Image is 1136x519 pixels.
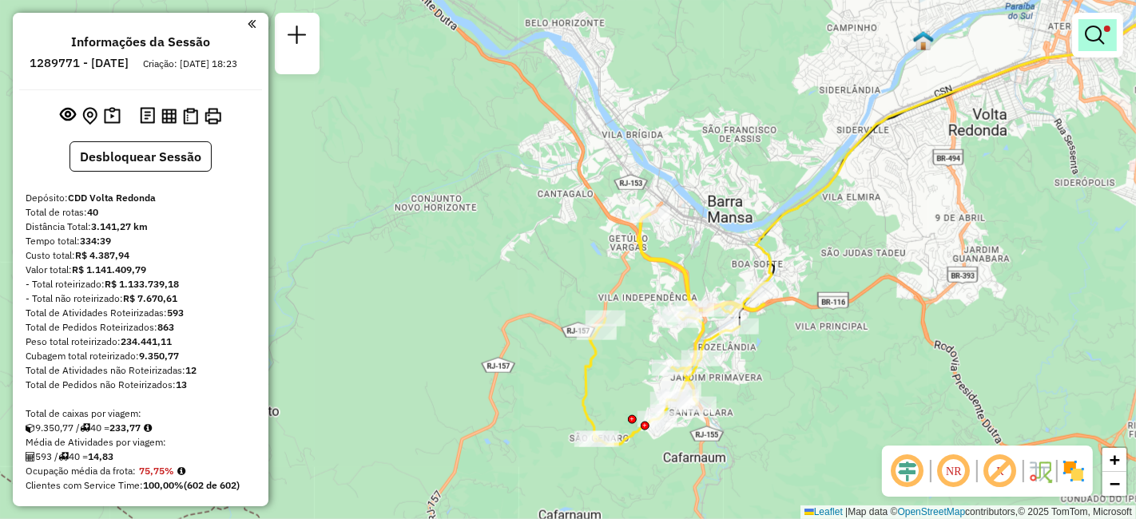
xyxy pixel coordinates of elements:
[70,141,212,172] button: Desbloquear Sessão
[158,105,180,126] button: Visualizar relatório de Roteirização
[26,291,256,306] div: - Total não roteirizado:
[91,220,148,232] strong: 3.141,27 km
[180,105,201,128] button: Visualizar Romaneio
[68,192,156,204] strong: CDD Volta Redonda
[26,452,35,462] i: Total de Atividades
[201,105,224,128] button: Imprimir Rotas
[898,506,966,517] a: OpenStreetMap
[157,321,174,333] strong: 863
[26,349,256,363] div: Cubagem total roteirizado:
[26,335,256,349] div: Peso total roteirizado:
[1027,458,1053,484] img: Fluxo de ruas
[88,450,113,462] strong: 14,83
[26,465,136,477] span: Ocupação média da frota:
[981,452,1019,490] span: Exibir rótulo
[57,103,79,129] button: Exibir sessão original
[79,104,101,129] button: Centralizar mapa no depósito ou ponto de apoio
[71,34,210,50] h4: Informações da Sessão
[800,505,1136,519] div: Map data © contributors,© 2025 TomTom, Microsoft
[1078,19,1117,51] a: Exibir filtros
[845,506,848,517] span: |
[121,335,172,347] strong: 234.441,11
[1102,472,1126,496] a: Zoom out
[26,450,256,464] div: 593 / 40 =
[1110,473,1120,493] span: −
[30,56,129,70] h6: 1289771 - [DATE]
[75,249,129,261] strong: R$ 4.387,94
[248,14,256,33] a: Clique aqui para minimizar o painel
[176,378,187,390] strong: 13
[137,104,158,129] button: Logs desbloquear sessão
[26,435,256,450] div: Média de Atividades por viagem:
[26,423,35,433] i: Cubagem total roteirizado
[913,30,934,51] img: 523 UDC Light Retiro
[72,263,146,275] strong: R$ 1.141.409,79
[80,423,90,433] i: Total de rotas
[1110,450,1120,469] span: +
[185,364,197,376] strong: 12
[1102,448,1126,472] a: Zoom in
[123,292,177,304] strong: R$ 7.670,61
[26,479,143,491] span: Clientes com Service Time:
[58,452,69,462] i: Total de rotas
[101,104,124,129] button: Painel de Sugestão
[80,235,111,247] strong: 334:39
[109,422,141,434] strong: 233,77
[281,19,313,55] a: Nova sessão e pesquisa
[184,479,240,491] strong: (602 de 602)
[804,506,843,517] a: Leaflet
[26,277,256,291] div: - Total roteirizado:
[26,220,256,234] div: Distância Total:
[26,234,256,248] div: Tempo total:
[26,191,256,205] div: Depósito:
[26,306,256,320] div: Total de Atividades Roteirizadas:
[26,378,256,392] div: Total de Pedidos não Roteirizados:
[137,57,244,71] div: Criação: [DATE] 18:23
[139,465,174,477] strong: 75,75%
[144,423,152,433] i: Meta Caixas/viagem: 197,60 Diferença: 36,17
[26,263,256,277] div: Valor total:
[26,406,256,421] div: Total de caixas por viagem:
[143,479,184,491] strong: 100,00%
[177,466,185,476] em: Média calculada utilizando a maior ocupação (%Peso ou %Cubagem) de cada rota da sessão. Rotas cro...
[105,278,179,290] strong: R$ 1.133.739,18
[26,205,256,220] div: Total de rotas:
[167,307,184,319] strong: 593
[87,206,98,218] strong: 40
[1104,26,1110,32] span: Filtro Ativo
[935,452,973,490] span: Ocultar NR
[1061,458,1086,484] img: Exibir/Ocultar setores
[26,363,256,378] div: Total de Atividades não Roteirizadas:
[139,350,179,362] strong: 9.350,77
[26,421,256,435] div: 9.350,77 / 40 =
[26,320,256,335] div: Total de Pedidos Roteirizados:
[26,248,256,263] div: Custo total:
[888,452,927,490] span: Ocultar deslocamento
